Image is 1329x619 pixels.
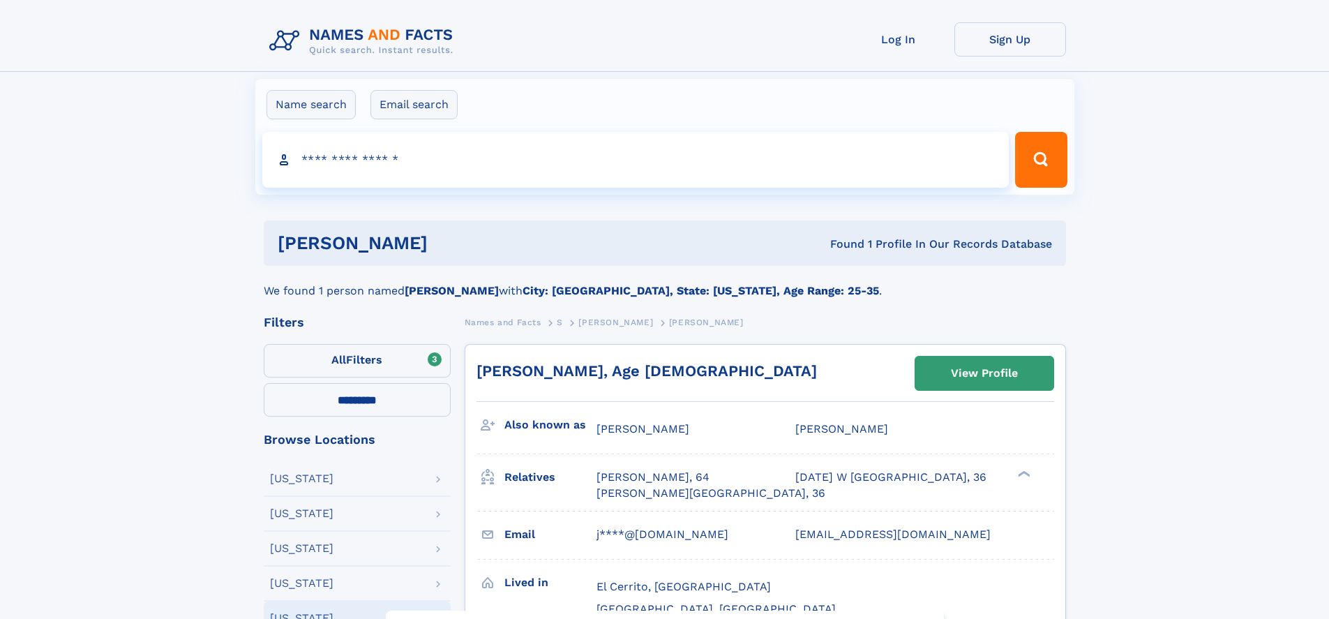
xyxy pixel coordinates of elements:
[504,465,596,489] h3: Relatives
[504,571,596,595] h3: Lived in
[523,284,879,297] b: City: [GEOGRAPHIC_DATA], State: [US_STATE], Age Range: 25-35
[843,22,954,57] a: Log In
[795,470,986,485] a: [DATE] W [GEOGRAPHIC_DATA], 36
[476,362,817,380] a: [PERSON_NAME], Age [DEMOGRAPHIC_DATA]
[1015,132,1067,188] button: Search Button
[629,237,1052,252] div: Found 1 Profile In Our Records Database
[270,578,333,589] div: [US_STATE]
[264,316,451,329] div: Filters
[262,132,1009,188] input: search input
[578,318,653,327] span: [PERSON_NAME]
[596,470,709,485] a: [PERSON_NAME], 64
[370,90,458,119] label: Email search
[578,313,653,331] a: [PERSON_NAME]
[264,344,451,378] label: Filters
[596,602,836,616] span: [GEOGRAPHIC_DATA], [GEOGRAPHIC_DATA]
[264,433,451,446] div: Browse Locations
[951,357,1018,389] div: View Profile
[264,22,465,60] img: Logo Names and Facts
[795,422,888,435] span: [PERSON_NAME]
[331,353,346,366] span: All
[266,90,356,119] label: Name search
[465,313,541,331] a: Names and Facts
[915,357,1053,390] a: View Profile
[954,22,1066,57] a: Sign Up
[270,543,333,554] div: [US_STATE]
[596,580,771,593] span: El Cerrito, [GEOGRAPHIC_DATA]
[596,486,825,501] a: [PERSON_NAME][GEOGRAPHIC_DATA], 36
[557,318,563,327] span: S
[278,234,629,252] h1: [PERSON_NAME]
[405,284,499,297] b: [PERSON_NAME]
[795,528,991,541] span: [EMAIL_ADDRESS][DOMAIN_NAME]
[504,523,596,546] h3: Email
[1014,470,1031,479] div: ❯
[557,313,563,331] a: S
[504,413,596,437] h3: Also known as
[264,266,1066,299] div: We found 1 person named with .
[596,422,689,435] span: [PERSON_NAME]
[270,508,333,519] div: [US_STATE]
[270,473,333,484] div: [US_STATE]
[669,318,744,327] span: [PERSON_NAME]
